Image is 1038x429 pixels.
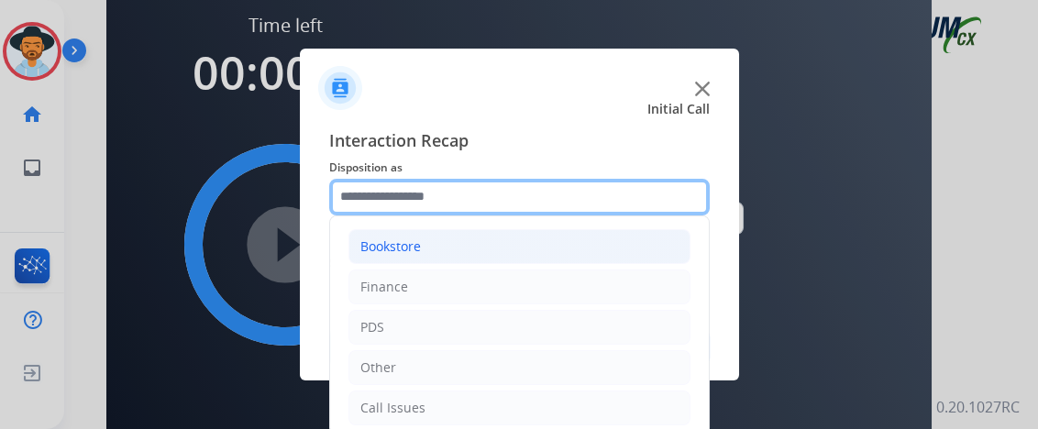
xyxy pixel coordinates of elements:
span: Disposition as [329,157,710,179]
span: Interaction Recap [329,127,710,157]
span: Initial Call [647,100,710,118]
div: Bookstore [360,237,421,256]
div: Other [360,358,396,377]
img: contactIcon [318,66,362,110]
p: 0.20.1027RC [936,396,1020,418]
div: Call Issues [360,399,425,417]
div: Finance [360,278,408,296]
div: PDS [360,318,384,336]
